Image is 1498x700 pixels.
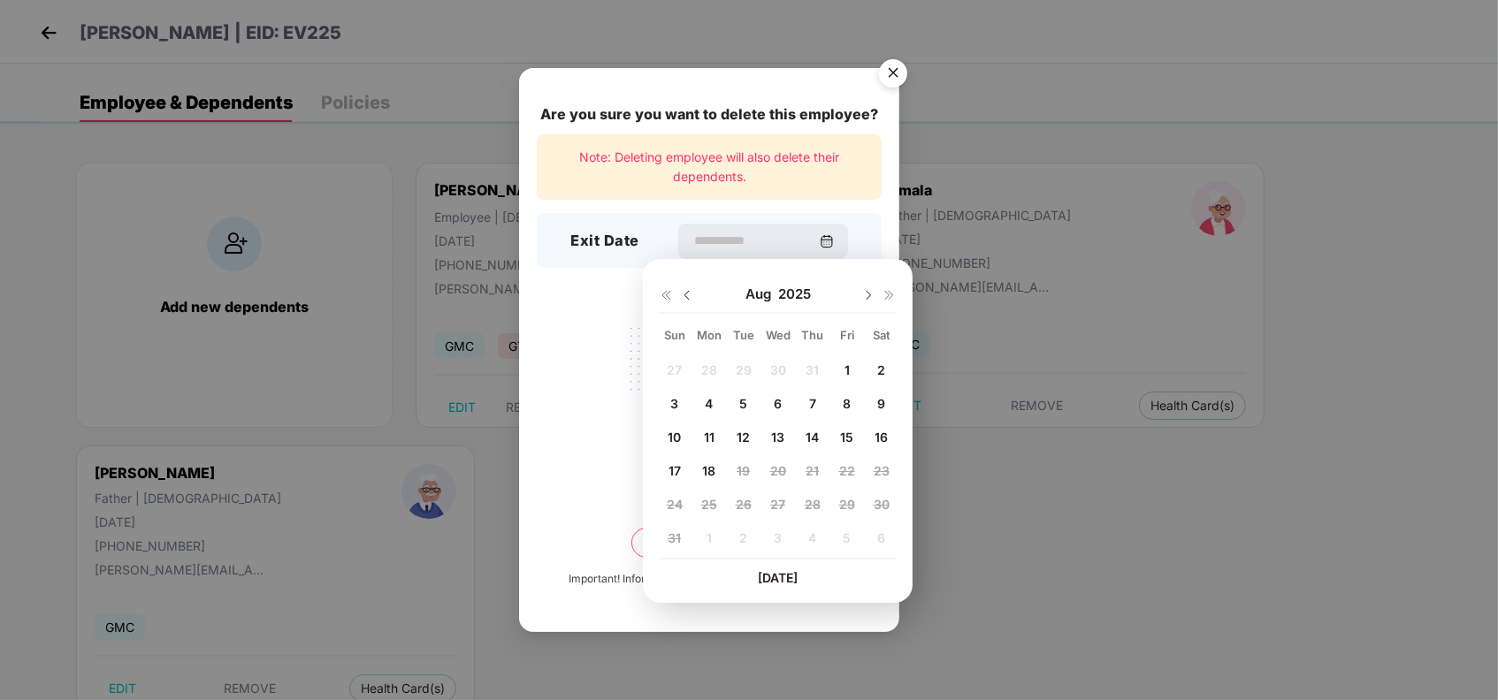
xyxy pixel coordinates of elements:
span: [DATE] [758,570,798,585]
span: 13 [771,430,784,445]
img: svg+xml;base64,PHN2ZyBpZD0iRHJvcGRvd24tMzJ4MzIiIHhtbG5zPSJodHRwOi8vd3d3LnczLm9yZy8yMDAwL3N2ZyIgd2... [861,288,875,302]
div: Fri [831,327,862,343]
img: svg+xml;base64,PHN2ZyBpZD0iRHJvcGRvd24tMzJ4MzIiIHhtbG5zPSJodHRwOi8vd3d3LnczLm9yZy8yMDAwL3N2ZyIgd2... [680,288,694,302]
span: 7 [809,396,816,411]
div: Thu [797,327,828,343]
span: 17 [669,463,681,478]
span: 3 [670,396,678,411]
img: svg+xml;base64,PHN2ZyB4bWxucz0iaHR0cDovL3d3dy53My5vcmcvMjAwMC9zdmciIHdpZHRoPSIxNiIgaGVpZ2h0PSIxNi... [659,288,673,302]
div: Sun [659,327,690,343]
button: Close [868,51,916,99]
h3: Exit Date [570,230,639,253]
span: 2 [877,362,885,377]
div: Note: Deleting employee will also delete their dependents. [537,134,882,201]
span: 15 [840,430,853,445]
img: svg+xml;base64,PHN2ZyB4bWxucz0iaHR0cDovL3d3dy53My5vcmcvMjAwMC9zdmciIHdpZHRoPSIxNiIgaGVpZ2h0PSIxNi... [883,288,897,302]
span: 9 [877,396,885,411]
span: 4 [705,396,713,411]
div: Wed [762,327,793,343]
span: 8 [843,396,851,411]
div: Are you sure you want to delete this employee? [537,103,882,126]
span: 12 [737,430,750,445]
div: Mon [693,327,724,343]
span: 14 [806,430,819,445]
span: 6 [774,396,782,411]
span: 16 [875,430,888,445]
span: Aug [745,285,778,303]
img: svg+xml;base64,PHN2ZyBpZD0iQ2FsZW5kYXItMzJ4MzIiIHhtbG5zPSJodHRwOi8vd3d3LnczLm9yZy8yMDAwL3N2ZyIgd2... [820,234,834,248]
div: Tue [728,327,759,343]
span: 10 [668,430,681,445]
img: svg+xml;base64,PHN2ZyB4bWxucz0iaHR0cDovL3d3dy53My5vcmcvMjAwMC9zdmciIHdpZHRoPSIyMjQiIGhlaWdodD0iMT... [610,317,808,455]
span: 11 [704,430,715,445]
button: Delete permanently [631,528,787,558]
div: Sat [866,327,897,343]
img: svg+xml;base64,PHN2ZyB4bWxucz0iaHR0cDovL3d3dy53My5vcmcvMjAwMC9zdmciIHdpZHRoPSI1NiIgaGVpZ2h0PSI1Ni... [868,51,918,101]
span: 18 [702,463,715,478]
div: Important! Information once deleted, can’t be recovered. [569,571,850,588]
span: 5 [739,396,747,411]
span: 1 [845,362,850,377]
span: 2025 [778,285,811,303]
